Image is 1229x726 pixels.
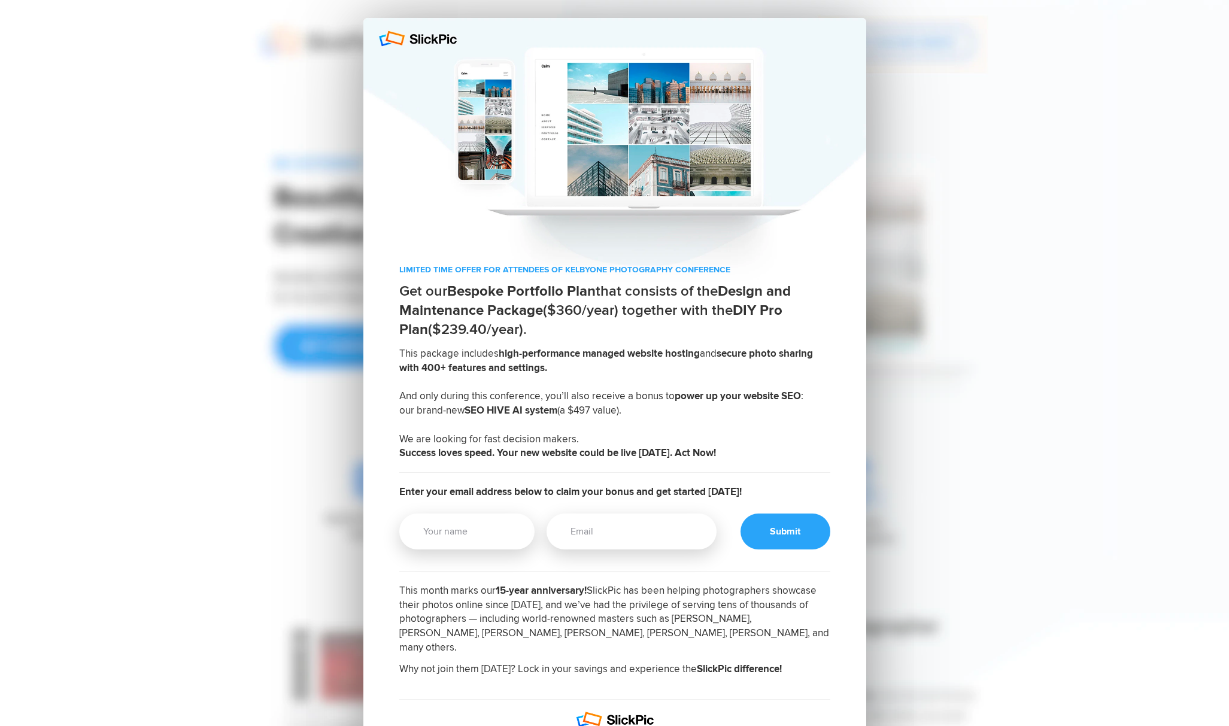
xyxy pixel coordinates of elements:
b: 15-year anniversary! [496,584,587,597]
input: Your name [399,514,535,549]
b: SEO HIVE AI system [465,404,557,417]
p: LIMITED TIME OFFER FOR ATTENDEES OF KELBYONE PHOTOGRAPHY CONFERENCE [399,264,830,276]
span: Get our that consists of the ($360/year) together with the ($239.40/year). [399,282,791,338]
b: DIY Pro Plan [399,302,782,338]
b: secure photo sharing with 400+ features and settings. [399,347,813,374]
b: Bespoke Portfolio Plan [447,282,596,300]
h2: This package includes and And only during this conference, you’ll also receive a bonus to : our b... [399,347,830,473]
b: Success loves speed. Your new website could be live [DATE]. Act Now! [399,446,716,459]
b: Enter your email address below to claim your bonus and get started [DATE]! [399,485,742,498]
b: power up your website SEO [675,390,801,402]
h2: This month marks our SlickPic has been helping photographers showcase their photos online since [... [399,584,830,684]
b: high-performance managed website hosting [499,347,700,360]
b: SlickPic difference! [697,663,782,675]
b: Design and Maintenance Package [399,282,791,319]
input: Email [547,514,716,549]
